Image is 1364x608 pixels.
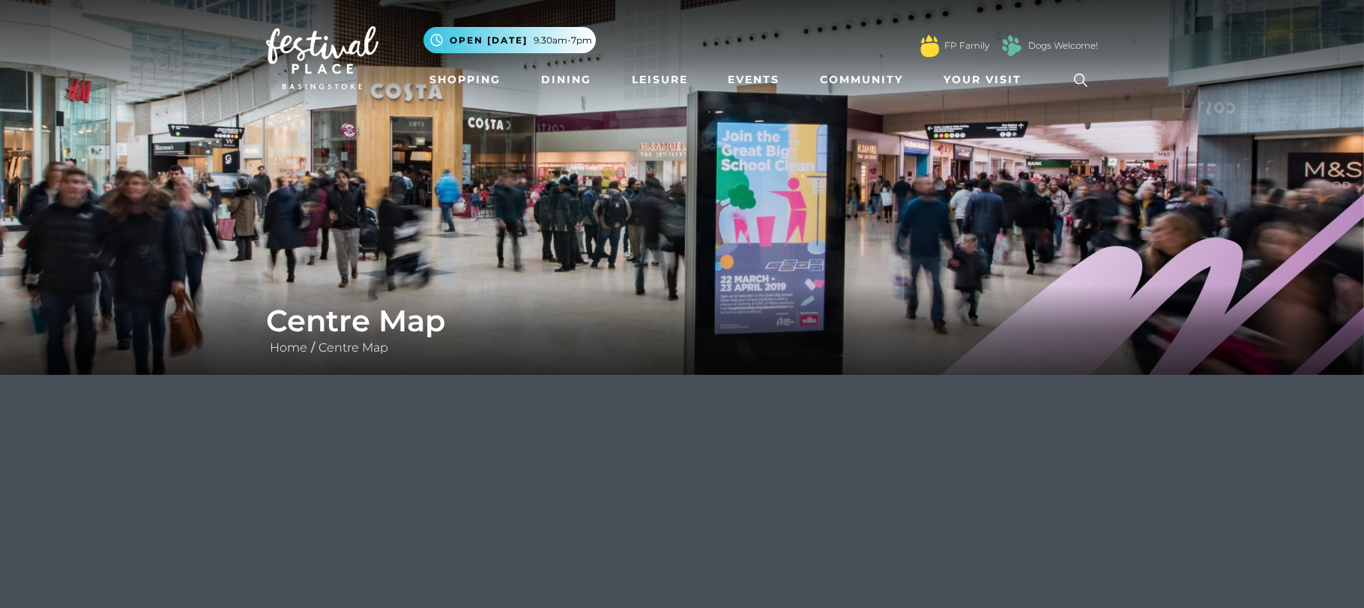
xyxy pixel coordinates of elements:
[722,66,785,94] a: Events
[266,303,1098,339] h1: Centre Map
[535,66,597,94] a: Dining
[938,66,1035,94] a: Your Visit
[255,303,1109,357] div: /
[944,72,1022,88] span: Your Visit
[534,34,592,47] span: 9.30am-7pm
[266,340,311,355] a: Home
[315,340,392,355] a: Centre Map
[1028,39,1098,52] a: Dogs Welcome!
[814,66,909,94] a: Community
[626,66,694,94] a: Leisure
[423,27,596,53] button: Open [DATE] 9.30am-7pm
[423,66,507,94] a: Shopping
[944,39,989,52] a: FP Family
[450,34,528,47] span: Open [DATE]
[266,26,378,89] img: Festival Place Logo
